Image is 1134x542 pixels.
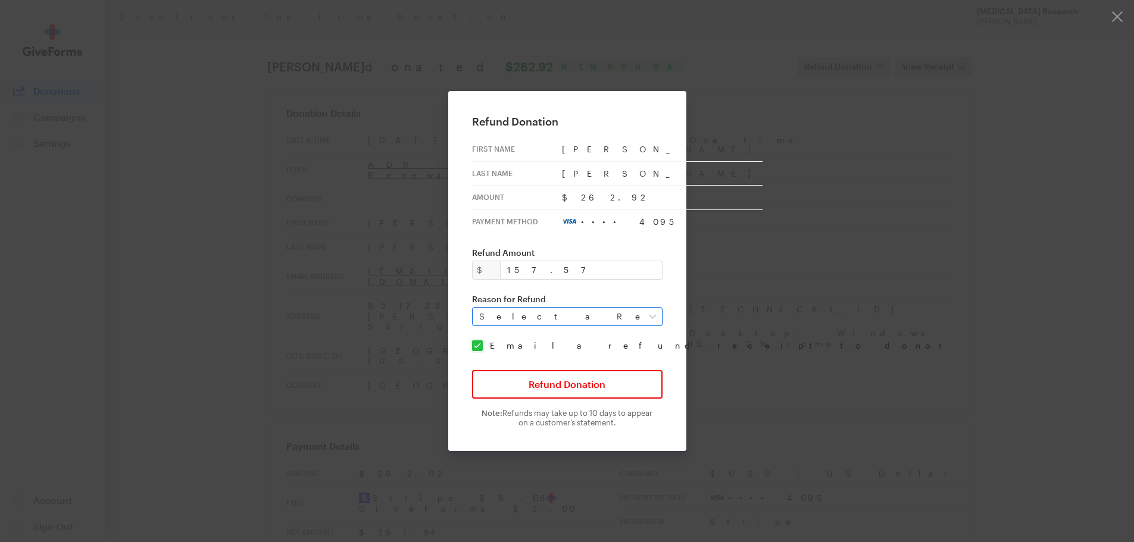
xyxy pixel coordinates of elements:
label: Reason for Refund [472,294,663,305]
td: [PERSON_NAME] [562,137,763,161]
h2: Refund Donation [472,115,663,128]
th: Last Name [472,161,562,186]
td: $262.92 [562,186,763,210]
em: Note: [482,408,502,418]
th: Payment Method [472,209,562,233]
td: •••• 4095 [562,209,763,233]
img: BrightFocus Foundation | Alzheimer's Disease Research [463,20,671,54]
button: Refund Donation [472,370,663,399]
div: Refunds may take up to 10 days to appear on a customer’s statement. [472,408,663,427]
label: Refund Amount [472,247,663,258]
th: Amount [472,186,562,210]
td: Thank You! [389,95,746,134]
th: First Name [472,137,562,161]
div: $ [472,261,501,280]
td: [PERSON_NAME] [562,161,763,186]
